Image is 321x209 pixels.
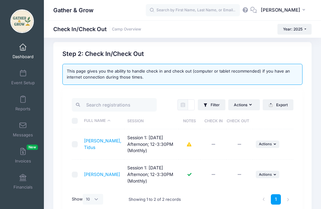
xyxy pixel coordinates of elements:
[15,158,31,164] span: Invoices
[263,99,293,110] button: Export
[62,50,144,58] h2: Step 2: Check In/Check Out
[53,3,93,18] h1: Gather & Grow
[283,27,303,31] span: Year: 2025
[84,172,120,177] a: [PERSON_NAME]
[277,24,312,35] button: Year: 2025
[271,194,281,205] a: 1
[112,27,141,32] a: Camp Overview
[8,118,38,140] a: Messages
[13,54,34,59] span: Dashboard
[8,40,38,62] a: Dashboard
[72,194,103,205] label: Show
[27,145,38,150] span: New
[11,80,35,85] span: Event Setup
[226,113,253,129] th: Check Out
[62,64,303,85] div: This page gives you the ability to handle check in and check out (computer or tablet recommended)...
[228,99,260,110] button: Actions
[124,160,178,190] td: Session 1: [DATE] Afternoon; 12-3:30PM (Monthly)
[8,66,38,88] a: Event Setup
[256,140,280,148] button: Actions
[8,171,38,193] a: Financials
[179,113,201,129] th: Notes: activate to sort column ascending
[198,99,225,110] button: Filter
[83,194,103,205] select: Show
[256,171,280,178] button: Actions
[124,113,178,129] th: Session: activate to sort column ascending
[129,192,181,207] div: Showing 1 to 2 of 2 records
[13,132,33,138] span: Messages
[146,4,240,17] input: Search by First Name, Last Name, or Email...
[53,26,141,32] h1: Check In/Check Out
[72,98,157,112] input: Search registrations
[84,138,121,150] a: [PERSON_NAME], Tidus
[81,113,124,129] th: Full Name: activate to sort column descending
[188,99,195,110] input: mm/dd/yyyy
[259,142,272,146] span: Actions
[8,92,38,114] a: Reports
[13,184,33,190] span: Financials
[10,9,34,33] img: Gather & Grow
[259,172,272,177] span: Actions
[257,3,312,18] button: [PERSON_NAME]
[261,7,300,14] span: [PERSON_NAME]
[15,106,30,112] span: Reports
[200,113,226,129] th: Check In: activate to sort column ascending
[8,145,38,167] a: InvoicesNew
[124,129,178,159] td: Session 1: [DATE] Afternoon; 12-3:30PM (Monthly)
